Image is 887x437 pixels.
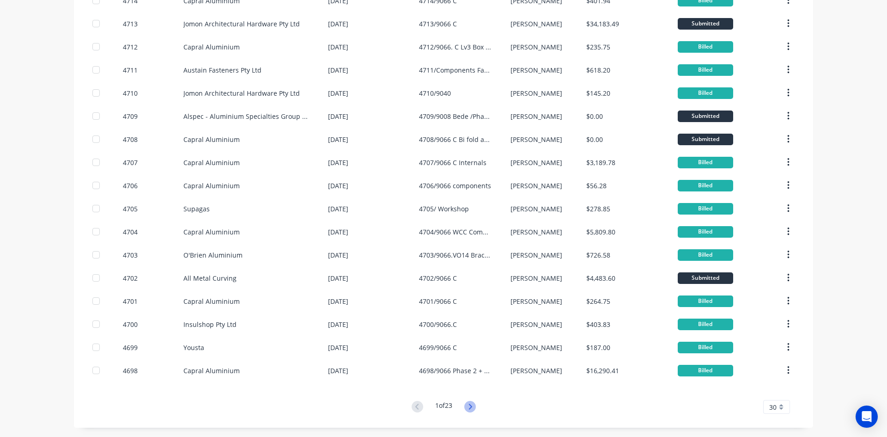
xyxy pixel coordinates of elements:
div: $5,809.80 [586,227,615,237]
div: Billed [678,41,733,53]
div: [PERSON_NAME] [510,366,562,375]
div: $56.28 [586,181,607,191]
div: Jomon Architectural Hardware Pty Ltd [183,19,300,29]
div: Billed [678,319,733,330]
div: $726.58 [586,250,610,260]
div: [DATE] [328,111,348,121]
span: 30 [769,402,777,412]
div: Capral Aluminium [183,135,240,144]
div: [PERSON_NAME] [510,65,562,75]
div: $618.20 [586,65,610,75]
div: Billed [678,249,733,261]
div: 4705 [123,204,138,214]
div: [DATE] [328,181,348,191]
div: Submitted [678,134,733,145]
div: [PERSON_NAME] [510,320,562,329]
div: Supagas [183,204,210,214]
div: [PERSON_NAME] [510,135,562,144]
div: $278.85 [586,204,610,214]
div: Capral Aluminium [183,296,240,306]
div: Jomon Architectural Hardware Pty Ltd [183,88,300,98]
div: Billed [678,64,733,76]
div: 4699 [123,343,138,352]
div: Submitted [678,111,733,122]
div: 4698 [123,366,138,375]
div: 4701 [123,296,138,306]
div: $145.20 [586,88,610,98]
div: $34,183.49 [586,19,619,29]
div: Capral Aluminium [183,366,240,375]
div: Billed [678,87,733,99]
div: [PERSON_NAME] [510,19,562,29]
div: [PERSON_NAME] [510,250,562,260]
div: 4698/9066 Phase 2 + C/Wall Sub Frames [419,366,492,375]
div: $16,290.41 [586,366,619,375]
div: [DATE] [328,65,348,75]
div: 4706 [123,181,138,191]
div: [DATE] [328,204,348,214]
div: $187.00 [586,343,610,352]
div: Submitted [678,18,733,30]
div: 4704/9066 WCC Components Phase 2 [419,227,492,237]
div: [PERSON_NAME] [510,158,562,167]
div: [DATE] [328,250,348,260]
div: Capral Aluminium [183,227,240,237]
div: 4709/9008 Bede /Phase 2 [419,111,492,121]
div: $4,483.60 [586,273,615,283]
div: 4708 [123,135,138,144]
div: [DATE] [328,273,348,283]
div: All Metal Curving [183,273,237,283]
div: $3,189.78 [586,158,615,167]
div: Alspec - Aluminium Specialties Group Pty Ltd [183,111,310,121]
div: 4707/9066 C Internals [419,158,486,167]
div: [PERSON_NAME] [510,111,562,121]
div: 4709 [123,111,138,121]
div: 4700/9066.C [419,320,457,329]
div: [PERSON_NAME] [510,181,562,191]
div: [DATE] [328,320,348,329]
div: 4699/9066 C [419,343,457,352]
div: Billed [678,157,733,168]
div: [DATE] [328,88,348,98]
div: Billed [678,226,733,238]
div: [DATE] [328,343,348,352]
div: $403.83 [586,320,610,329]
div: [PERSON_NAME] [510,343,562,352]
div: 4701/9066 C [419,296,457,306]
div: Austain Fasteners Pty Ltd [183,65,261,75]
div: [DATE] [328,227,348,237]
div: [DATE] [328,296,348,306]
div: [PERSON_NAME] [510,88,562,98]
div: 4707 [123,158,138,167]
div: Open Intercom Messenger [856,406,878,428]
div: $0.00 [586,135,603,144]
div: [PERSON_NAME] [510,42,562,52]
div: [PERSON_NAME] [510,296,562,306]
div: 4710 [123,88,138,98]
div: Billed [678,295,733,307]
div: 1 of 23 [435,400,452,414]
div: [DATE] [328,366,348,375]
div: 4706/9066 components [419,181,491,191]
div: $235.75 [586,42,610,52]
div: Capral Aluminium [183,158,240,167]
div: 4708/9066 C Bi fold and slider [419,135,492,144]
div: [DATE] [328,158,348,167]
div: 4712 [123,42,138,52]
div: 4713/9066 C [419,19,457,29]
div: $0.00 [586,111,603,121]
div: [DATE] [328,19,348,29]
div: Yousta [183,343,204,352]
div: Billed [678,180,733,191]
div: 4702/9066 C [419,273,457,283]
div: [DATE] [328,135,348,144]
div: Billed [678,342,733,353]
div: Billed [678,203,733,215]
div: 4713 [123,19,138,29]
div: Billed [678,365,733,376]
div: Insulshop Pty Ltd [183,320,237,329]
div: 4712/9066. C Lv3 Box Section [419,42,492,52]
div: 4703/9066.VO14 Brackets and Angles [419,250,492,260]
div: 4704 [123,227,138,237]
div: Capral Aluminium [183,42,240,52]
